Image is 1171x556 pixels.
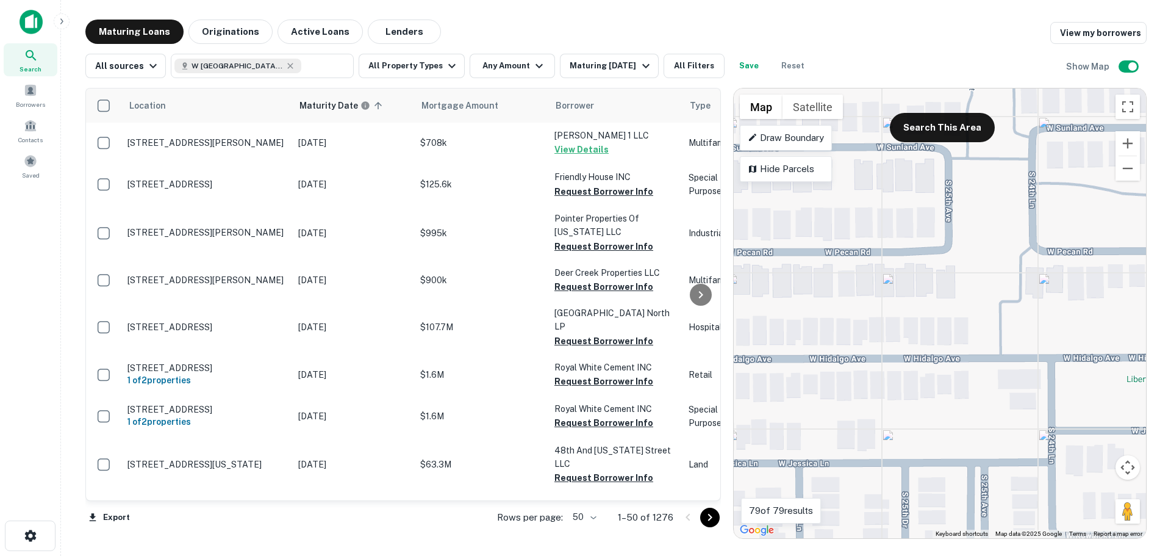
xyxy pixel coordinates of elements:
a: Search [4,43,57,76]
button: Any Amount [470,54,555,78]
a: Saved [4,150,57,182]
button: Map camera controls [1115,455,1140,480]
p: Royal White Cement INC [554,402,676,416]
span: Borrowers [16,99,45,109]
p: [STREET_ADDRESS][US_STATE] [127,459,286,470]
p: [DATE] [298,368,408,381]
p: [GEOGRAPHIC_DATA] North LP [554,306,676,333]
button: All sources [85,54,166,78]
p: $1.6M [420,368,542,381]
button: Export [85,508,133,527]
p: [STREET_ADDRESS] [127,499,286,510]
p: Pointer Properties Of [US_STATE] LLC [554,212,676,239]
h6: Show Map [1066,60,1111,73]
button: Toggle fullscreen view [1115,95,1140,119]
span: Maturity dates displayed may be estimated. Please contact the lender for the most accurate maturi... [299,99,386,112]
div: 50 [568,508,598,526]
a: View my borrowers [1050,22,1147,44]
th: Mortgage Amount [414,88,548,123]
div: 0 0 [734,88,1146,538]
button: Request Borrower Info [554,416,653,430]
p: Draw Boundary [748,131,824,145]
p: [STREET_ADDRESS] [127,363,286,374]
h6: 1 of 2 properties [127,415,286,428]
p: [STREET_ADDRESS][PERSON_NAME] [127,137,286,148]
p: [PERSON_NAME] 1 LLC [554,129,676,142]
p: Industrial [689,226,750,240]
p: 933 937 Roma LLC [554,497,676,511]
p: 1–50 of 1276 [618,510,673,525]
p: [STREET_ADDRESS] [127,322,286,333]
p: [DATE] [298,273,408,287]
p: $107.7M [420,320,542,334]
button: Request Borrower Info [554,334,653,348]
p: 79 of 79 results [749,504,813,518]
p: $125.6k [420,178,542,191]
p: [DATE] [298,136,408,150]
span: Borrower [556,98,594,113]
p: Deer Creek Properties LLC [554,266,676,280]
a: Contacts [4,114,57,147]
button: Zoom out [1115,156,1140,181]
p: 48th And [US_STATE] Street LLC [554,444,676,471]
p: Rows per page: [497,510,563,525]
p: $1.6M [420,410,542,423]
p: Retail [689,368,750,381]
span: Location [129,98,182,113]
button: Request Borrower Info [554,184,653,199]
p: Hide Parcels [748,162,824,176]
p: $995k [420,226,542,240]
p: [STREET_ADDRESS] [127,404,286,415]
a: Borrowers [4,79,57,112]
button: Keyboard shortcuts [936,530,988,538]
button: Request Borrower Info [554,471,653,485]
th: Type [682,88,756,123]
button: Search This Area [890,113,995,142]
img: Google [737,522,777,538]
p: Friendly House INC [554,170,676,184]
p: [STREET_ADDRESS][PERSON_NAME] [127,227,286,238]
th: Borrower [548,88,682,123]
p: $900k [420,273,542,287]
button: Request Borrower Info [554,280,653,294]
p: Multifamily [689,273,750,287]
p: [DATE] [298,458,408,471]
div: Maturing [DATE] [570,59,653,73]
h6: Maturity Date [299,99,358,112]
p: Land [689,458,750,471]
button: Go to next page [700,508,720,527]
iframe: Chat Widget [1110,458,1171,517]
p: [STREET_ADDRESS] [127,179,286,190]
button: Lenders [368,20,441,44]
button: Request Borrower Info [554,374,653,389]
p: [STREET_ADDRESS][PERSON_NAME] [127,275,286,286]
p: Special Purpose [689,403,750,430]
span: Contacts [18,135,43,145]
button: All Filters [664,54,725,78]
button: Save your search to get updates of matches that match your search criteria. [729,54,768,78]
button: Maturing [DATE] [560,54,658,78]
button: Show satellite imagery [782,95,843,119]
span: Saved [22,170,40,180]
p: Multifamily [689,136,750,150]
span: Search [20,64,41,74]
img: capitalize-icon.png [20,10,43,34]
button: Maturing Loans [85,20,184,44]
p: Hospitality [689,320,750,334]
span: Map data ©2025 Google [995,530,1062,537]
a: Terms [1069,530,1086,537]
span: Mortgage Amount [421,98,514,113]
button: View Details [554,142,609,157]
p: $708k [420,136,542,150]
p: [DATE] [298,178,408,191]
p: Royal White Cement INC [554,361,676,374]
button: Active Loans [278,20,363,44]
div: All sources [95,59,160,73]
p: [DATE] [298,410,408,423]
button: All Property Types [359,54,465,78]
p: Special Purpose [689,171,750,198]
